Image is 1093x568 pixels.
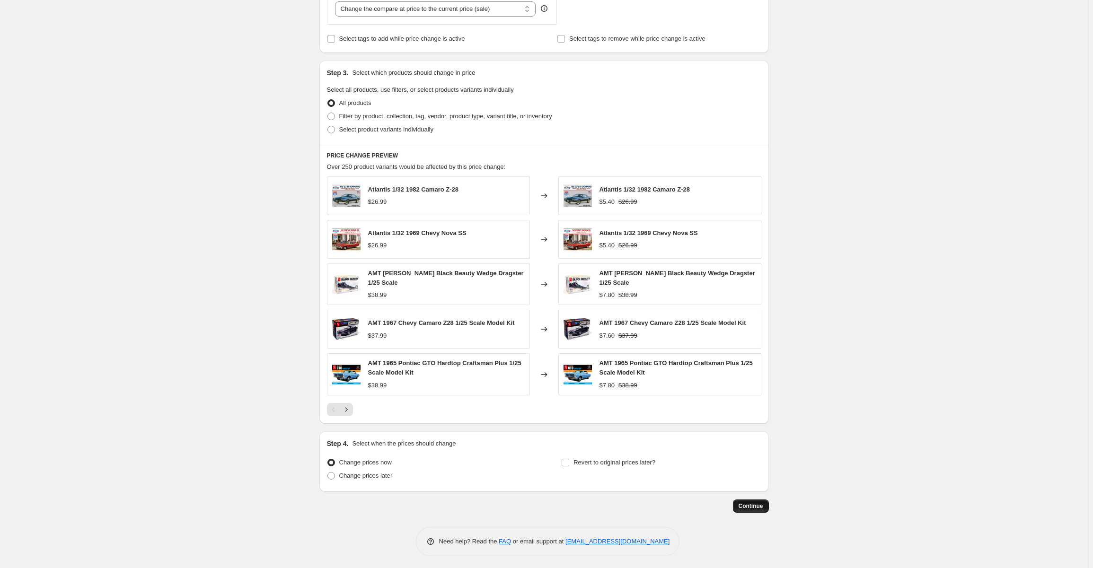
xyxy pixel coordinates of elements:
strike: $26.99 [618,241,637,250]
span: All products [339,99,371,106]
span: Atlantis 1/32 1969 Chevy Nova SS [599,229,698,236]
div: $7.80 [599,290,615,300]
h2: Step 3. [327,68,349,78]
span: Select tags to remove while price change is active [569,35,705,42]
span: Change prices later [339,472,393,479]
img: amt-1965-pontiac-gto-hardtop-craftsman-plus-125-scale-model-kit-988566_80x.jpg [564,360,592,389]
img: atlantis-132-1969-chevy-nova-ss-279732_80x.jpg [332,225,361,253]
div: $38.99 [368,381,387,390]
span: AMT 1967 Chevy Camaro Z28 1/25 Scale Model Kit [599,319,746,326]
img: AMT1309-67ChevyCamaroZ28_PKG-front_900x_bda7a40a-9ce9-4b0a-bab1-df10866d28e3_80x.jpg [564,315,592,343]
div: $7.60 [599,331,615,341]
img: atlantis-132-1982-camaro-z-28-984849_80x.jpg [332,182,361,210]
span: Need help? Read the [439,538,499,545]
img: AMT1309-67ChevyCamaroZ28_PKG-front_900x_bda7a40a-9ce9-4b0a-bab1-df10866d28e3_80x.jpg [332,315,361,343]
span: Select all products, use filters, or select products variants individually [327,86,514,93]
span: Select product variants individually [339,126,433,133]
a: FAQ [499,538,511,545]
div: $26.99 [368,241,387,250]
img: amt-steve-mcgee-black-beauty-wedge-dragster-125-scale-584650_80x.jpg [332,270,361,298]
span: Continue [739,502,763,510]
span: Change prices now [339,459,392,466]
span: Atlantis 1/32 1982 Camaro Z-28 [599,186,690,193]
button: Next [340,403,353,416]
img: atlantis-132-1969-chevy-nova-ss-279732_80x.jpg [564,225,592,253]
div: $5.40 [599,197,615,207]
span: Atlantis 1/32 1982 Camaro Z-28 [368,186,458,193]
a: [EMAIL_ADDRESS][DOMAIN_NAME] [565,538,670,545]
img: amt-steve-mcgee-black-beauty-wedge-dragster-125-scale-584650_80x.jpg [564,270,592,298]
h6: PRICE CHANGE PREVIEW [327,152,761,159]
strike: $38.99 [618,381,637,390]
div: $7.80 [599,381,615,390]
p: Select which products should change in price [352,68,475,78]
div: $38.99 [368,290,387,300]
img: atlantis-132-1982-camaro-z-28-984849_80x.jpg [564,182,592,210]
span: AMT 1965 Pontiac GTO Hardtop Craftsman Plus 1/25 Scale Model Kit [368,359,521,376]
div: help [539,4,549,13]
strike: $38.99 [618,290,637,300]
nav: Pagination [327,403,353,416]
button: Continue [733,499,769,513]
span: Revert to original prices later? [573,459,655,466]
span: Atlantis 1/32 1969 Chevy Nova SS [368,229,467,236]
div: $37.99 [368,331,387,341]
p: Select when the prices should change [352,439,456,448]
div: $5.40 [599,241,615,250]
span: Select tags to add while price change is active [339,35,465,42]
strike: $26.99 [618,197,637,207]
div: $26.99 [368,197,387,207]
span: AMT 1965 Pontiac GTO Hardtop Craftsman Plus 1/25 Scale Model Kit [599,359,753,376]
span: Over 250 product variants would be affected by this price change: [327,163,506,170]
img: amt-1965-pontiac-gto-hardtop-craftsman-plus-125-scale-model-kit-988566_80x.jpg [332,360,361,389]
span: or email support at [511,538,565,545]
span: AMT [PERSON_NAME] Black Beauty Wedge Dragster 1/25 Scale [368,270,524,286]
span: Filter by product, collection, tag, vendor, product type, variant title, or inventory [339,113,552,120]
span: AMT 1967 Chevy Camaro Z28 1/25 Scale Model Kit [368,319,515,326]
span: AMT [PERSON_NAME] Black Beauty Wedge Dragster 1/25 Scale [599,270,755,286]
strike: $37.99 [618,331,637,341]
h2: Step 4. [327,439,349,448]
